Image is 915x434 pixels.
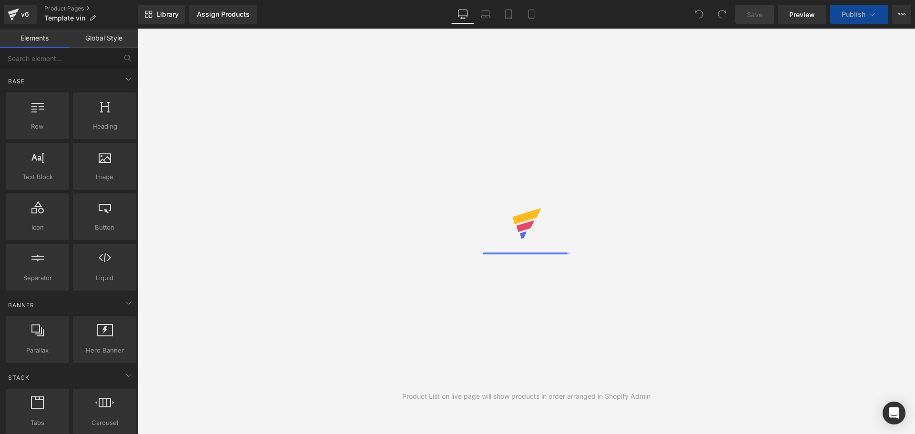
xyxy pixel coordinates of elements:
span: Preview [789,10,815,20]
span: Separator [9,273,66,283]
button: Redo [712,5,732,24]
span: Publish [842,10,865,18]
span: Banner [7,301,35,310]
div: Product List on live page will show products in order arranged in Shopify Admin [402,391,651,402]
span: Liquid [76,273,133,283]
div: v6 [19,8,31,20]
button: Publish [830,5,888,24]
span: Image [76,172,133,182]
a: Product Pages [44,5,138,12]
span: Button [76,222,133,232]
span: Template vin [44,14,85,22]
span: Parallax [9,345,66,355]
a: Mobile [520,5,543,24]
a: v6 [4,5,37,24]
span: Hero Banner [76,345,133,355]
a: New Library [138,5,185,24]
div: Open Intercom Messenger [883,402,905,424]
span: Heading [76,121,133,131]
a: Global Style [69,29,138,48]
span: Library [156,10,179,19]
span: Tabs [9,418,66,428]
span: Row [9,121,66,131]
span: Icon [9,222,66,232]
a: Preview [778,5,826,24]
a: Laptop [474,5,497,24]
div: Assign Products [197,10,250,18]
span: Carousel [76,418,133,428]
span: Stack [7,373,30,382]
button: More [892,5,911,24]
span: Base [7,77,26,86]
span: Text Block [9,172,66,182]
a: Tablet [497,5,520,24]
a: Desktop [451,5,474,24]
button: Undo [690,5,709,24]
span: Save [747,10,762,20]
